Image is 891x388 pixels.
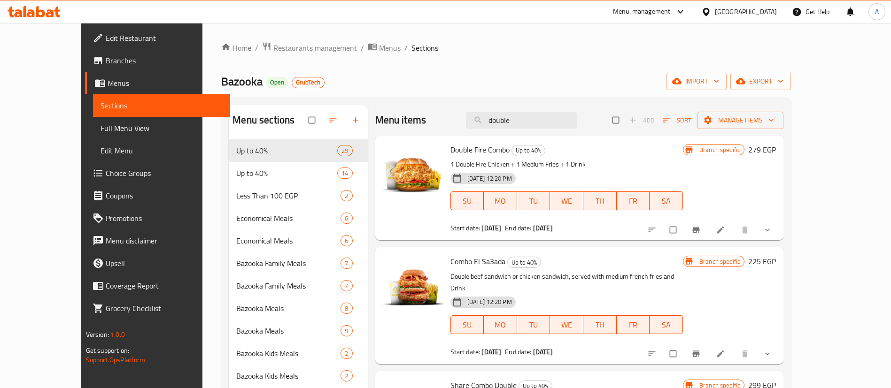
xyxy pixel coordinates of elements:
[620,194,646,208] span: FR
[229,252,367,274] div: Bazooka Family Meals7
[587,194,613,208] span: TH
[341,304,352,313] span: 8
[511,145,545,156] div: Up to 40%
[236,235,341,246] div: Economical Meals
[507,257,541,268] div: Up to 40%
[273,42,357,53] span: Restaurants management
[455,194,480,208] span: SU
[505,346,531,358] span: End date:
[617,191,650,210] button: FR
[236,348,341,359] span: Bazooka Kids Meals
[617,315,650,334] button: FR
[106,280,223,291] span: Coverage Report
[85,27,230,49] a: Edit Restaurant
[229,342,367,365] div: Bazooka Kids Meals2
[106,190,223,201] span: Coupons
[341,348,352,359] div: items
[236,280,341,291] span: Bazooka Family Meals
[341,191,352,200] span: 2
[583,191,617,210] button: TH
[375,113,426,127] h2: Menu items
[488,194,513,208] span: MO
[266,78,288,86] span: Open
[517,315,550,334] button: TU
[466,112,577,129] input: search
[85,184,230,207] a: Coupons
[255,42,258,53] li: /
[464,297,516,306] span: [DATE] 12:20 PM
[383,143,443,203] img: Double Fire Combo
[236,145,337,156] div: Up to 40%
[229,229,367,252] div: Economical Meals6
[229,162,367,184] div: Up to 40%14
[323,110,345,130] span: Sort sections
[106,235,223,246] span: Menu disclaimer
[106,213,223,224] span: Promotions
[715,7,777,17] div: [GEOGRAPHIC_DATA]
[341,349,352,358] span: 2
[341,214,352,223] span: 6
[106,32,223,44] span: Edit Restaurant
[236,167,337,179] span: Up to 40%
[85,252,230,274] a: Upsell
[550,315,583,334] button: WE
[411,42,438,53] span: Sections
[236,370,341,381] span: Bazooka Kids Meals
[85,297,230,320] a: Grocery Checklist
[85,229,230,252] a: Menu disclaimer
[533,222,553,234] b: [DATE]
[101,122,223,134] span: Full Menu View
[85,49,230,72] a: Branches
[653,318,679,332] span: SA
[660,113,694,128] button: Sort
[666,73,727,90] button: import
[341,303,352,314] div: items
[229,207,367,229] div: Economical Meals6
[620,318,646,332] span: FR
[521,194,547,208] span: TU
[664,345,684,363] span: Select to update
[236,303,341,314] span: Bazooka Meals
[341,258,352,269] div: items
[738,76,783,87] span: export
[642,220,664,240] button: sort-choices
[464,174,516,183] span: [DATE] 12:20 PM
[106,258,223,269] span: Upsell
[627,113,657,128] span: Add item
[341,236,352,245] span: 6
[748,255,776,268] h6: 225 EGP
[550,191,583,210] button: WE
[450,191,484,210] button: SU
[86,354,146,366] a: Support.OpsPlatform
[236,258,341,269] span: Bazooka Family Meals
[338,146,352,155] span: 29
[875,7,879,17] span: A
[379,42,401,53] span: Menus
[583,315,617,334] button: TH
[484,315,517,334] button: MO
[716,225,727,235] a: Edit menu item
[236,190,341,201] span: Less Than 100 EGP
[642,343,664,364] button: sort-choices
[505,222,531,234] span: End date:
[341,372,352,380] span: 2
[554,194,580,208] span: WE
[450,143,510,157] span: Double Fire Combo
[554,318,580,332] span: WE
[512,145,545,156] span: Up to 40%
[653,194,679,208] span: SA
[450,271,683,294] p: Double beef sandwich or chicken sandwich, served with medium french fries and Drink
[93,94,230,117] a: Sections
[730,73,791,90] button: export
[341,235,352,246] div: items
[232,113,294,127] h2: Menu sections
[86,344,129,357] span: Get support on:
[735,343,757,364] button: delete
[236,213,341,224] span: Economical Meals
